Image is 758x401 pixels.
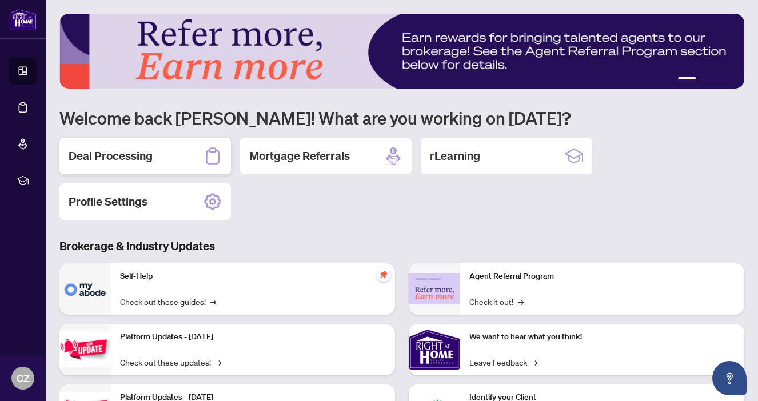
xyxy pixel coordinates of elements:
[59,107,744,129] h1: Welcome back [PERSON_NAME]! What are you working on [DATE]?
[532,356,537,368] span: →
[120,331,386,343] p: Platform Updates - [DATE]
[469,270,735,283] p: Agent Referral Program
[377,268,390,282] span: pushpin
[249,148,350,164] h2: Mortgage Referrals
[216,356,221,368] span: →
[728,77,733,82] button: 5
[430,148,480,164] h2: rLearning
[469,331,735,343] p: We want to hear what you think!
[120,356,221,368] a: Check out these updates!→
[409,273,460,304] img: Agent Referral Program
[710,77,715,82] button: 3
[59,263,111,315] img: Self-Help
[469,356,537,368] a: Leave Feedback→
[719,77,724,82] button: 4
[59,238,744,254] h3: Brokerage & Industry Updates
[701,77,705,82] button: 2
[69,148,153,164] h2: Deal Processing
[120,295,216,308] a: Check out these guides!→
[210,295,216,308] span: →
[409,324,460,375] img: We want to hear what you think!
[518,295,524,308] span: →
[17,370,30,386] span: CZ
[59,331,111,367] img: Platform Updates - July 21, 2025
[120,270,386,283] p: Self-Help
[9,9,37,30] img: logo
[69,194,147,210] h2: Profile Settings
[678,77,696,82] button: 1
[469,295,524,308] a: Check it out!→
[59,14,744,89] img: Slide 0
[712,361,747,395] button: Open asap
